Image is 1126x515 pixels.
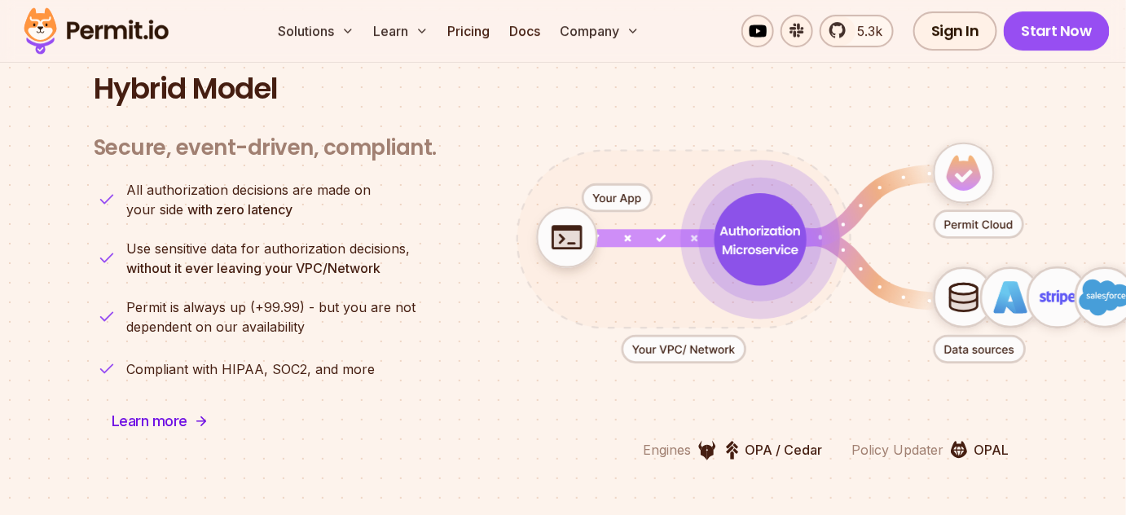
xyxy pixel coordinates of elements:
[1004,11,1111,51] a: Start Now
[16,3,176,59] img: Permit logo
[974,440,1009,460] p: OPAL
[847,21,882,41] span: 5.3k
[554,15,646,47] button: Company
[126,180,371,200] span: All authorization decisions are made on
[126,359,375,379] p: Compliant with HIPAA, SOC2, and more
[820,15,894,47] a: 5.3k
[126,239,410,258] span: Use sensitive data for authorization decisions,
[94,73,1032,105] h2: Hybrid Model
[126,297,416,317] span: Permit is always up (+99.99) - but you are not
[644,440,692,460] p: Engines
[746,440,823,460] p: OPA / Cedar
[504,15,548,47] a: Docs
[126,297,416,337] p: dependent on our availability
[187,201,292,218] strong: with zero latency
[126,260,380,276] strong: without it ever leaving your VPC/Network
[852,440,944,460] p: Policy Updater
[442,15,497,47] a: Pricing
[367,15,435,47] button: Learn
[913,11,997,51] a: Sign In
[126,180,371,219] p: your side
[94,402,227,441] a: Learn more
[272,15,361,47] button: Solutions
[94,134,437,161] h3: Secure, event-driven, compliant.
[112,410,187,433] span: Learn more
